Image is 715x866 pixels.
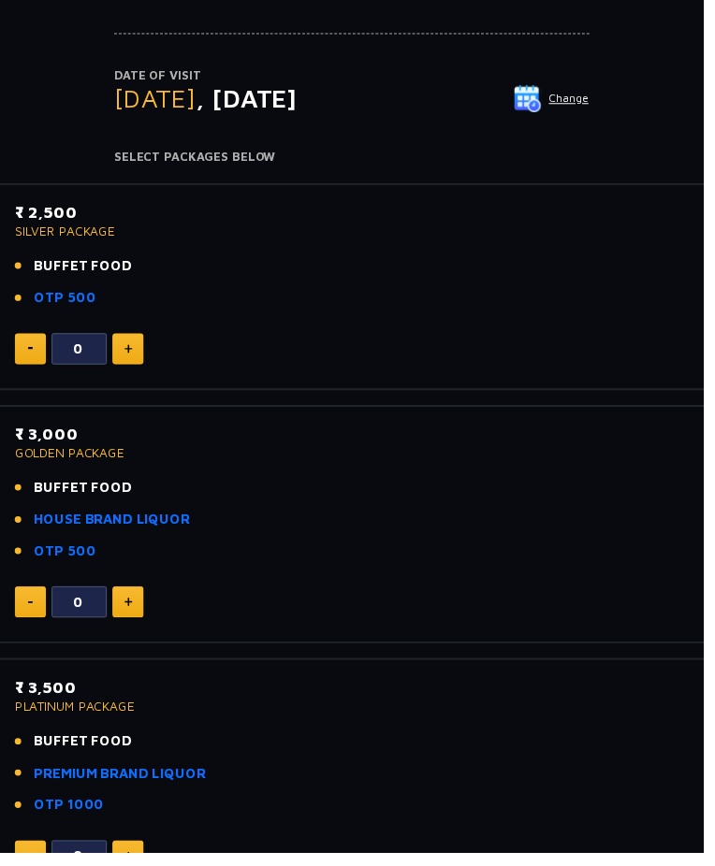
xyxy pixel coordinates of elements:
a: OTP 500 [35,292,97,313]
a: HOUSE BRAND LIQUOR [35,517,193,539]
img: plus [126,607,135,616]
img: plus [126,350,135,359]
a: OTP 500 [35,550,97,571]
img: minus [28,353,34,355]
button: Change [521,85,599,115]
p: ₹ 3,500 [15,686,700,711]
a: OTP 1000 [35,807,106,829]
span: [DATE] [116,84,198,115]
p: Date of Visit [116,67,599,86]
img: minus [28,611,34,613]
span: BUFFET FOOD [35,260,134,281]
span: , [DATE] [198,84,301,115]
p: GOLDEN PACKAGE [15,454,700,467]
span: BUFFET FOOD [35,485,134,507]
p: ₹ 2,500 [15,203,700,228]
h4: Select Packages Below [116,152,599,167]
span: BUFFET FOOD [35,743,134,764]
a: PREMIUM BRAND LIQUOR [35,775,209,797]
p: PLATINUM PACKAGE [15,711,700,724]
p: ₹ 3,000 [15,428,700,454]
p: SILVER PACKAGE [15,228,700,241]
